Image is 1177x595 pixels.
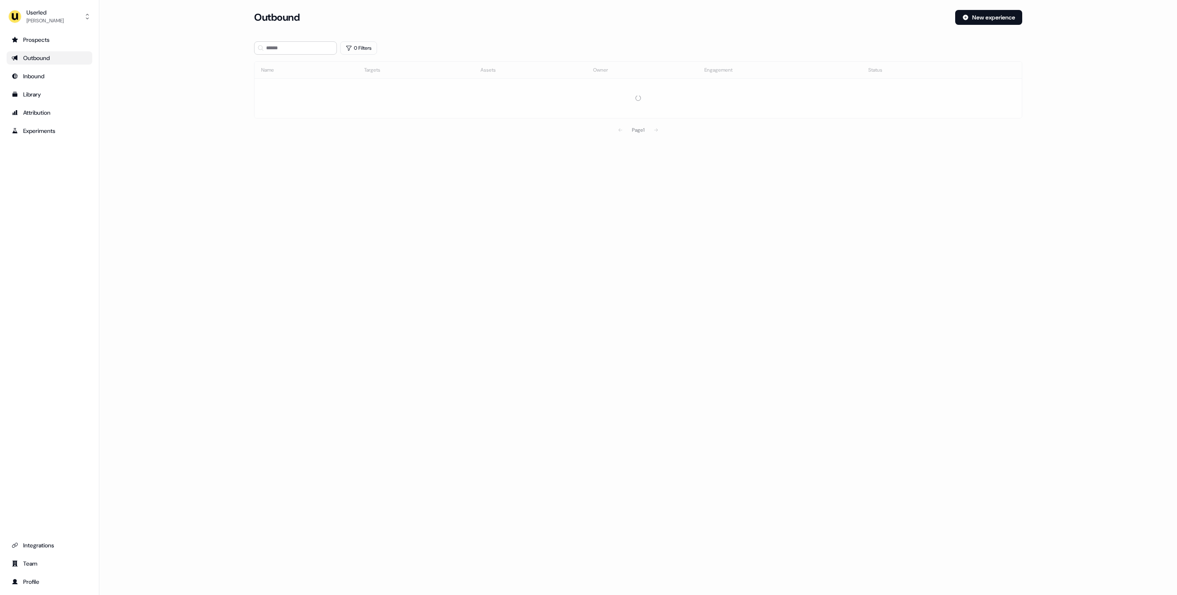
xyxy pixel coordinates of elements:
[12,90,87,99] div: Library
[26,8,64,17] div: Userled
[7,70,92,83] a: Go to Inbound
[7,557,92,570] a: Go to team
[254,11,300,24] h3: Outbound
[12,541,87,549] div: Integrations
[7,33,92,46] a: Go to prospects
[340,41,377,55] button: 0 Filters
[955,10,1022,25] button: New experience
[12,578,87,586] div: Profile
[7,539,92,552] a: Go to integrations
[7,106,92,119] a: Go to attribution
[26,17,64,25] div: [PERSON_NAME]
[12,36,87,44] div: Prospects
[7,7,92,26] button: Userled[PERSON_NAME]
[12,127,87,135] div: Experiments
[7,88,92,101] a: Go to templates
[12,54,87,62] div: Outbound
[12,72,87,80] div: Inbound
[7,51,92,65] a: Go to outbound experience
[12,108,87,117] div: Attribution
[12,559,87,568] div: Team
[7,124,92,137] a: Go to experiments
[7,575,92,588] a: Go to profile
